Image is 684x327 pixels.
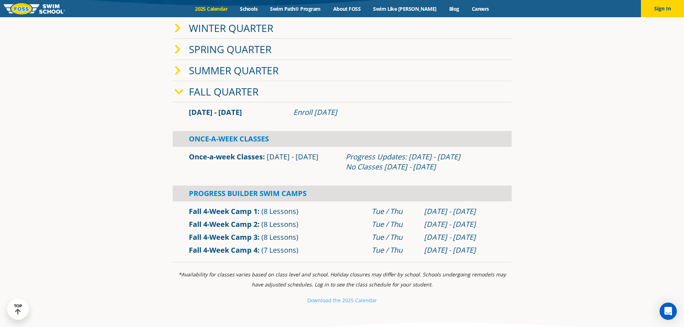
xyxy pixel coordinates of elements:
[4,3,65,14] img: FOSS Swim School Logo
[261,232,298,242] span: (8 Lessons)
[307,297,377,304] a: Download the 2025 Calendar
[424,245,495,255] div: [DATE] - [DATE]
[346,152,495,172] div: Progress Updates: [DATE] - [DATE] No Classes [DATE] - [DATE]
[264,5,327,12] a: Swim Path® Program
[189,21,273,35] a: Winter Quarter
[14,304,22,315] div: TOP
[189,232,257,242] a: Fall 4-Week Camp 3
[261,245,298,255] span: (7 Lessons)
[372,206,417,216] div: Tue / Thu
[424,232,495,242] div: [DATE] - [DATE]
[173,186,512,201] div: Progress Builder Swim Camps
[372,245,417,255] div: Tue / Thu
[189,64,279,77] a: Summer Quarter
[234,5,264,12] a: Schools
[307,297,338,304] small: Download th
[443,5,465,12] a: Blog
[372,219,417,229] div: Tue / Thu
[173,131,512,147] div: Once-A-Week Classes
[372,232,417,242] div: Tue / Thu
[424,206,495,216] div: [DATE] - [DATE]
[660,303,677,320] div: Open Intercom Messenger
[338,297,377,304] small: e 2025 Calendar
[424,219,495,229] div: [DATE] - [DATE]
[178,271,506,288] i: *Availability for classes varies based on class level and school. Holiday closures may differ by ...
[267,152,318,162] span: [DATE] - [DATE]
[189,245,257,255] a: Fall 4-Week Camp 4
[189,206,257,216] a: Fall 4-Week Camp 1
[293,107,495,117] div: Enroll [DATE]
[189,219,257,229] a: Fall 4-Week Camp 2
[189,42,271,56] a: Spring Quarter
[367,5,443,12] a: Swim Like [PERSON_NAME]
[189,152,263,162] a: Once-a-week Classes
[261,206,298,216] span: (8 Lessons)
[465,5,495,12] a: Careers
[189,5,234,12] a: 2025 Calendar
[261,219,298,229] span: (8 Lessons)
[189,107,242,117] span: [DATE] - [DATE]
[189,85,259,98] a: Fall Quarter
[327,5,367,12] a: About FOSS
